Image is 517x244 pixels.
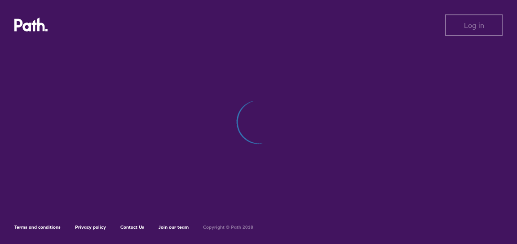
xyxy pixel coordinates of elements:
[75,224,106,230] a: Privacy policy
[464,21,484,29] span: Log in
[14,224,61,230] a: Terms and conditions
[203,225,253,230] h6: Copyright © Path 2018
[120,224,144,230] a: Contact Us
[159,224,189,230] a: Join our team
[445,14,503,36] button: Log in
